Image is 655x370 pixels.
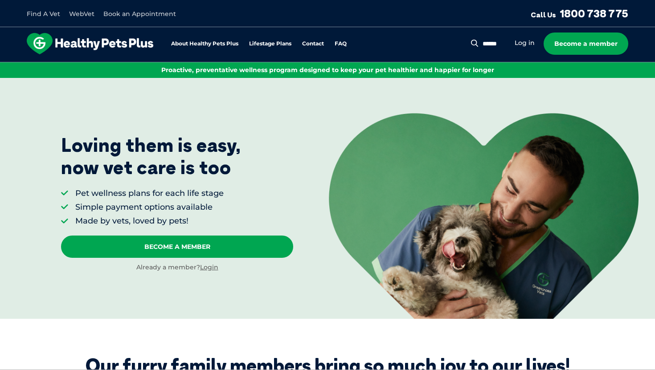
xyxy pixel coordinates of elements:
[69,10,94,18] a: WebVet
[515,39,535,47] a: Log in
[61,134,241,179] p: Loving them is easy, now vet care is too
[200,263,218,271] a: Login
[61,236,293,258] a: Become A Member
[171,41,238,47] a: About Healthy Pets Plus
[61,263,293,272] div: Already a member?
[531,7,628,20] a: Call Us1800 738 775
[75,202,224,213] li: Simple payment options available
[531,10,556,19] span: Call Us
[302,41,324,47] a: Contact
[75,215,224,227] li: Made by vets, loved by pets!
[103,10,176,18] a: Book an Appointment
[161,66,494,74] span: Proactive, preventative wellness program designed to keep your pet healthier and happier for longer
[335,41,347,47] a: FAQ
[27,33,153,54] img: hpp-logo
[75,188,224,199] li: Pet wellness plans for each life stage
[329,113,639,319] img: <p>Loving them is easy, <br /> now vet care is too</p>
[249,41,291,47] a: Lifestage Plans
[469,39,480,48] button: Search
[544,33,628,55] a: Become a member
[27,10,60,18] a: Find A Vet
